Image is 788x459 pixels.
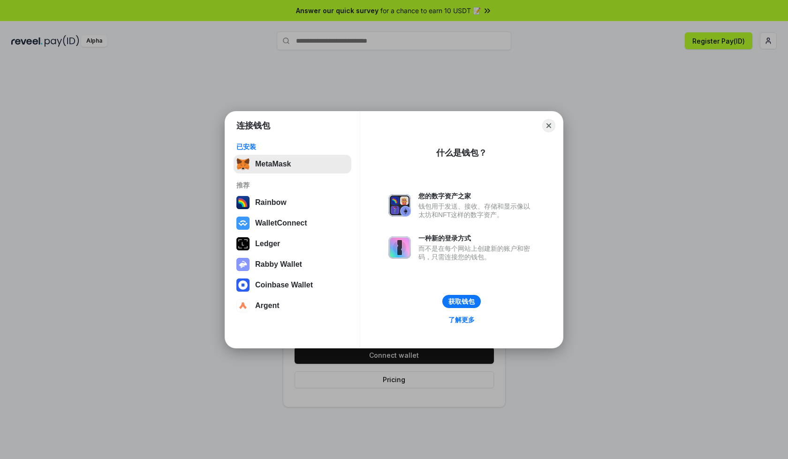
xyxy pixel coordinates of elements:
[236,196,250,209] img: svg+xml,%3Csvg%20width%3D%22120%22%20height%3D%22120%22%20viewBox%3D%220%200%20120%20120%22%20fil...
[255,240,280,248] div: Ledger
[418,244,535,261] div: 而不是在每个网站上创建新的账户和密码，只需连接您的钱包。
[542,119,555,132] button: Close
[418,192,535,200] div: 您的数字资产之家
[234,296,351,315] button: Argent
[234,234,351,253] button: Ledger
[418,202,535,219] div: 钱包用于发送、接收、存储和显示像以太坊和NFT这样的数字资产。
[448,316,475,324] div: 了解更多
[236,278,250,292] img: svg+xml,%3Csvg%20width%3D%2228%22%20height%3D%2228%22%20viewBox%3D%220%200%2028%2028%22%20fill%3D...
[236,120,270,131] h1: 连接钱包
[236,299,250,312] img: svg+xml,%3Csvg%20width%3D%2228%22%20height%3D%2228%22%20viewBox%3D%220%200%2028%2028%22%20fill%3D...
[255,160,291,168] div: MetaMask
[442,295,481,308] button: 获取钱包
[443,314,480,326] a: 了解更多
[236,181,349,189] div: 推荐
[255,260,302,269] div: Rabby Wallet
[234,255,351,274] button: Rabby Wallet
[236,158,250,171] img: svg+xml,%3Csvg%20fill%3D%22none%22%20height%3D%2233%22%20viewBox%3D%220%200%2035%2033%22%20width%...
[234,193,351,212] button: Rainbow
[236,237,250,250] img: svg+xml,%3Csvg%20xmlns%3D%22http%3A%2F%2Fwww.w3.org%2F2000%2Fsvg%22%20width%3D%2228%22%20height%3...
[255,219,307,227] div: WalletConnect
[236,258,250,271] img: svg+xml,%3Csvg%20xmlns%3D%22http%3A%2F%2Fwww.w3.org%2F2000%2Fsvg%22%20fill%3D%22none%22%20viewBox...
[234,155,351,173] button: MetaMask
[234,276,351,294] button: Coinbase Wallet
[448,297,475,306] div: 获取钱包
[388,236,411,259] img: svg+xml,%3Csvg%20xmlns%3D%22http%3A%2F%2Fwww.w3.org%2F2000%2Fsvg%22%20fill%3D%22none%22%20viewBox...
[255,281,313,289] div: Coinbase Wallet
[236,143,349,151] div: 已安装
[436,147,487,158] div: 什么是钱包？
[388,194,411,217] img: svg+xml,%3Csvg%20xmlns%3D%22http%3A%2F%2Fwww.w3.org%2F2000%2Fsvg%22%20fill%3D%22none%22%20viewBox...
[418,234,535,242] div: 一种新的登录方式
[234,214,351,233] button: WalletConnect
[255,198,287,207] div: Rainbow
[255,301,280,310] div: Argent
[236,217,250,230] img: svg+xml,%3Csvg%20width%3D%2228%22%20height%3D%2228%22%20viewBox%3D%220%200%2028%2028%22%20fill%3D...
